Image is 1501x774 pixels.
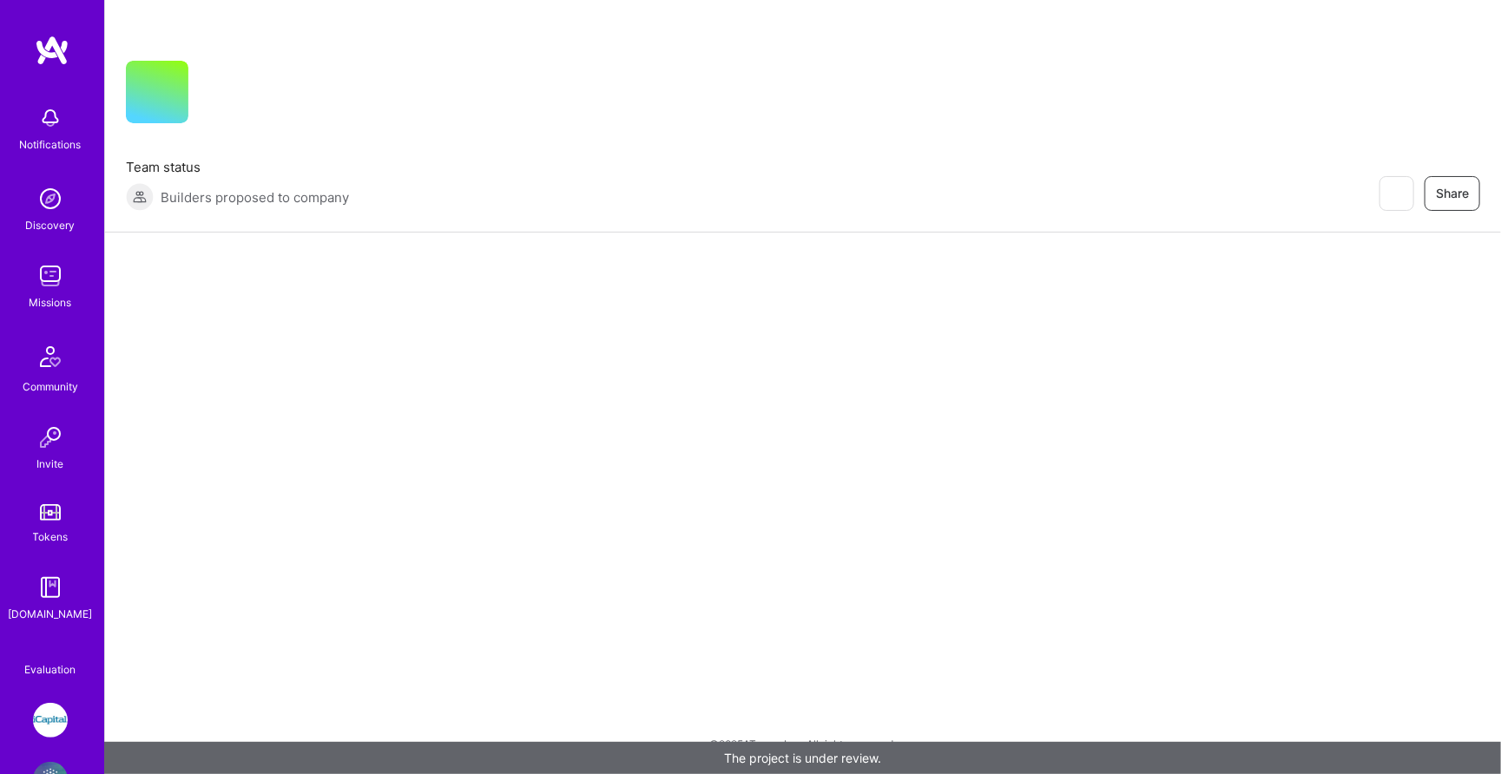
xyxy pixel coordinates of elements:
img: Builders proposed to company [126,183,154,211]
i: icon SelectionTeam [44,647,57,660]
span: Builders proposed to company [161,188,349,207]
span: Share [1436,185,1469,202]
div: Invite [37,455,64,473]
div: Tokens [33,528,69,546]
div: Missions [30,293,72,312]
img: Invite [33,420,68,455]
span: Team status [126,158,349,176]
img: guide book [33,570,68,605]
div: The project is under review. [104,742,1501,774]
img: teamwork [33,259,68,293]
img: discovery [33,181,68,216]
div: Community [23,377,78,396]
div: [DOMAIN_NAME] [9,605,93,623]
a: iCapital: Build and maintain RESTful API [29,703,72,738]
img: tokens [40,504,61,521]
img: Community [30,336,71,377]
div: Notifications [20,135,82,154]
img: iCapital: Build and maintain RESTful API [33,703,68,738]
img: logo [35,35,69,66]
div: Evaluation [25,660,76,679]
div: Discovery [26,216,76,234]
img: bell [33,101,68,135]
button: Share [1425,176,1480,211]
i: icon EyeClosed [1389,187,1403,200]
i: icon CompanyGray [209,89,223,102]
